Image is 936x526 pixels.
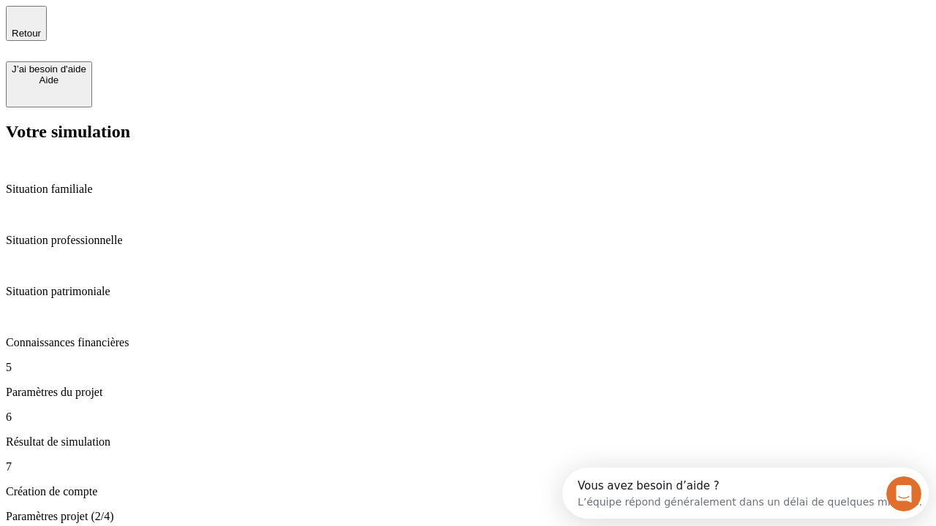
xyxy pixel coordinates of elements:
[562,468,929,519] iframe: Intercom live chat discovery launcher
[6,386,930,399] p: Paramètres du projet
[12,64,86,75] div: J’ai besoin d'aide
[6,285,930,298] p: Situation patrimoniale
[6,122,930,142] h2: Votre simulation
[6,6,47,41] button: Retour
[6,460,930,473] p: 7
[6,435,930,449] p: Résultat de simulation
[6,6,403,46] div: Ouvrir le Messenger Intercom
[6,336,930,349] p: Connaissances financières
[6,61,92,107] button: J’ai besoin d'aideAide
[15,24,360,39] div: L’équipe répond généralement dans un délai de quelques minutes.
[6,183,930,196] p: Situation familiale
[12,75,86,85] div: Aide
[6,234,930,247] p: Situation professionnelle
[6,361,930,374] p: 5
[15,12,360,24] div: Vous avez besoin d’aide ?
[6,411,930,424] p: 6
[12,28,41,39] span: Retour
[6,485,930,498] p: Création de compte
[6,510,930,523] p: Paramètres projet (2/4)
[886,476,921,511] iframe: Intercom live chat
